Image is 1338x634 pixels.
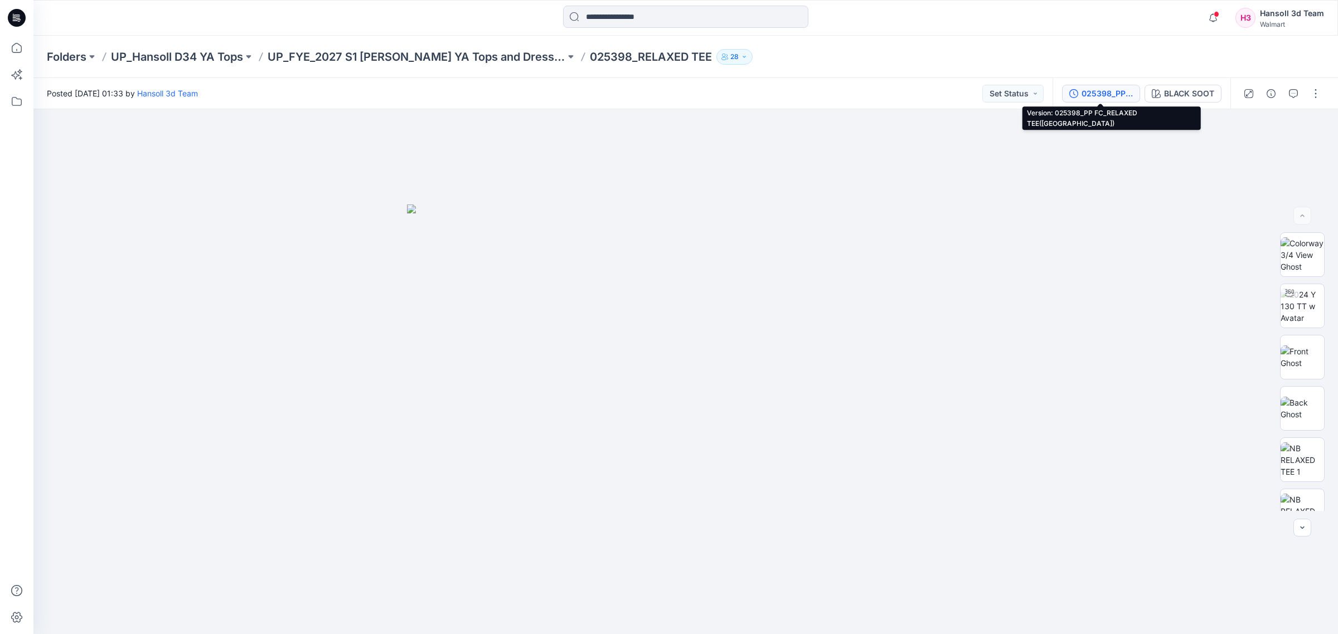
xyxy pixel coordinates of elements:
button: 28 [716,49,753,65]
button: BLACK SOOT [1145,85,1221,103]
img: NB RELAXED TEE 1 [1281,442,1324,477]
img: eyJhbGciOiJIUzI1NiIsImtpZCI6IjAiLCJzbHQiOiJzZXMiLCJ0eXAiOiJKV1QifQ.eyJkYXRhIjp7InR5cGUiOiJzdG9yYW... [407,204,964,634]
img: NB RELAXED TEE 2 [1281,494,1324,529]
img: 2024 Y 130 TT w Avatar [1281,289,1324,324]
button: 025398_PP FC_RELAXED TEE([GEOGRAPHIC_DATA]) [1062,85,1140,103]
p: 025398_RELAXED TEE [590,49,712,65]
a: Folders [47,49,86,65]
img: Front Ghost [1281,345,1324,369]
a: UP_Hansoll D34 YA Tops [111,49,243,65]
a: Hansoll 3d Team [137,89,198,98]
img: Back Ghost [1281,397,1324,420]
div: H3 [1235,8,1255,28]
p: 28 [730,51,739,63]
div: Hansoll 3d Team [1260,7,1324,20]
div: BLACK SOOT [1164,87,1214,100]
div: 025398_PP FC_RELAXED TEE([GEOGRAPHIC_DATA]) [1082,87,1133,100]
div: Walmart [1260,20,1324,28]
img: Colorway 3/4 View Ghost [1281,237,1324,272]
button: Details [1262,85,1280,103]
a: UP_FYE_2027 S1 [PERSON_NAME] YA Tops and Dresses [268,49,565,65]
span: Posted [DATE] 01:33 by [47,87,198,99]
